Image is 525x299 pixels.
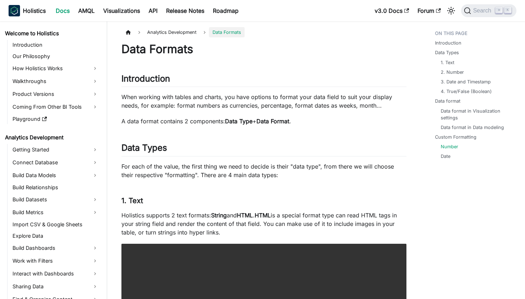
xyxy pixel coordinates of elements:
a: Our Philosophy [10,51,101,61]
a: Analytics Development [3,133,101,143]
span: Analytics Development [144,27,200,37]
span: Data Formats [209,27,245,37]
a: Number [441,143,458,150]
a: API [144,5,162,16]
strong: Data Format [256,118,289,125]
a: Custom Formatting [435,134,476,140]
a: Data Types [435,49,459,56]
button: Search (Command+K) [461,4,516,17]
a: Getting Started [10,144,101,155]
a: 4. True/False (Boolean) [441,88,492,95]
h3: 1. Text [121,196,406,205]
a: Release Notes [162,5,209,16]
p: For each of the value, the first thing we need to decide is their "data type", from there we will... [121,162,406,179]
a: Walkthroughs [10,76,101,87]
strong: HTML [237,212,253,219]
a: Forum [413,5,445,16]
a: v3.0 Docs [370,5,413,16]
strong: Data Type [225,118,252,125]
a: Data format in Data modeling [441,124,504,131]
a: Welcome to Holistics [3,29,101,38]
a: Playground [10,114,101,124]
a: Home page [121,27,135,37]
button: Switch between dark and light mode (currently light mode) [445,5,457,16]
a: 1. Text [441,59,454,66]
strong: String [211,212,227,219]
h1: Data Formats [121,42,406,56]
a: Build Metrics [10,207,101,218]
p: A data format contains 2 components: + . [121,117,406,125]
a: Roadmap [209,5,243,16]
a: 3. Date and Timestamp [441,78,491,85]
b: Holistics [23,6,46,15]
a: Build Dashboards [10,242,101,254]
p: When working with tables and charts, you have options to format your data field to suit your disp... [121,93,406,110]
a: Build Datasets [10,194,101,205]
a: Data format in Visualization settings [441,108,511,121]
a: Date [441,153,450,160]
kbd: K [504,7,511,14]
a: Product Versions [10,88,101,100]
a: How Holistics Works [10,63,101,74]
h2: Data Types [121,143,406,156]
p: Holistics supports 2 text formats: and . is a special format type can read HTML tags in your stri... [121,211,406,237]
a: Import CSV & Google Sheets [10,220,101,230]
a: Connect Database [10,157,101,168]
img: Holistics [9,5,20,16]
a: Build Data Models [10,170,101,181]
a: Visualizations [99,5,144,16]
a: Explore Data [10,231,101,241]
a: Data format [435,98,460,104]
span: Search [471,7,496,14]
a: 2. Number [441,69,464,76]
a: Introduction [10,40,101,50]
strong: HTML [255,212,271,219]
a: Interact with Dashboards [10,268,101,279]
a: AMQL [74,5,99,16]
a: Sharing Data [10,281,101,292]
h2: Introduction [121,73,406,87]
a: Docs [51,5,74,16]
a: HolisticsHolistics [9,5,46,16]
nav: Breadcrumbs [121,27,406,37]
a: Work with Filters [10,255,101,267]
a: Build Relationships [10,182,101,192]
a: Introduction [435,40,461,46]
a: Coming From Other BI Tools [10,101,101,113]
kbd: ⌘ [495,7,502,14]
